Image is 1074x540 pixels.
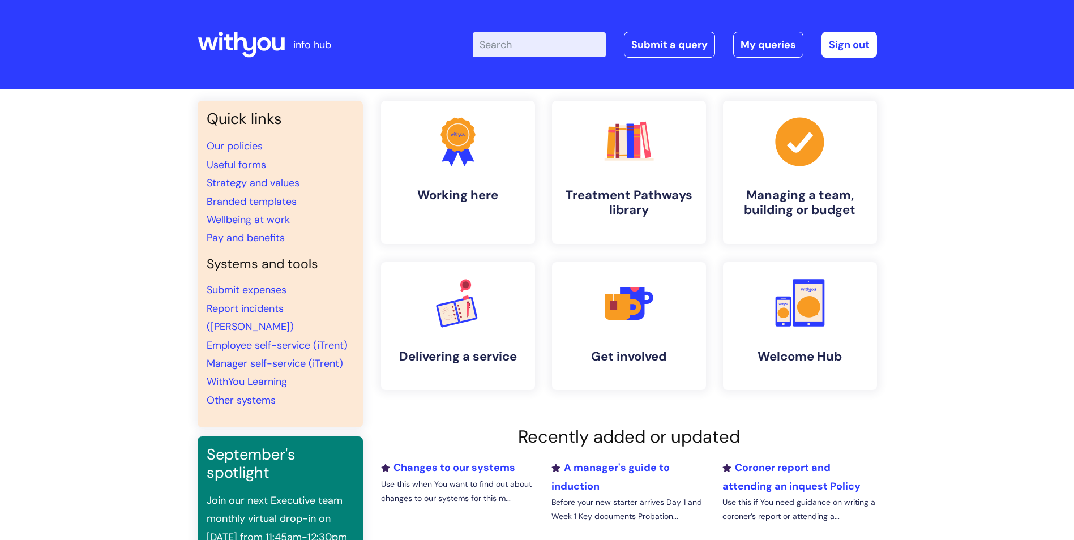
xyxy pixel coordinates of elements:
a: Submit a query [624,32,715,58]
p: Use this if You need guidance on writing a coroner’s report or attending a... [722,495,876,524]
a: Get involved [552,262,706,390]
a: Our policies [207,139,263,153]
h4: Welcome Hub [732,349,868,364]
a: Submit expenses [207,283,286,297]
h2: Recently added or updated [381,426,877,447]
h4: Working here [390,188,526,203]
h4: Managing a team, building or budget [732,188,868,218]
a: My queries [733,32,803,58]
p: Before your new starter arrives Day 1 and Week 1 Key documents Probation... [551,495,705,524]
a: A manager's guide to induction [551,461,670,492]
a: Useful forms [207,158,266,172]
a: Coroner report and attending an inquest Policy [722,461,861,492]
a: WithYou Learning [207,375,287,388]
h4: Treatment Pathways library [561,188,697,218]
p: Use this when You want to find out about changes to our systems for this m... [381,477,535,505]
a: Employee self-service (iTrent) [207,338,348,352]
a: Report incidents ([PERSON_NAME]) [207,302,294,333]
p: info hub [293,36,331,54]
a: Sign out [821,32,877,58]
a: Delivering a service [381,262,535,390]
h4: Get involved [561,349,697,364]
div: | - [473,32,877,58]
a: Manager self-service (iTrent) [207,357,343,370]
a: Managing a team, building or budget [723,101,877,244]
input: Search [473,32,606,57]
a: Welcome Hub [723,262,877,390]
a: Other systems [207,393,276,407]
h4: Delivering a service [390,349,526,364]
a: Changes to our systems [381,461,515,474]
a: Strategy and values [207,176,299,190]
a: Branded templates [207,195,297,208]
h3: Quick links [207,110,354,128]
a: Working here [381,101,535,244]
a: Wellbeing at work [207,213,290,226]
h4: Systems and tools [207,256,354,272]
a: Pay and benefits [207,231,285,245]
a: Treatment Pathways library [552,101,706,244]
h3: September's spotlight [207,445,354,482]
